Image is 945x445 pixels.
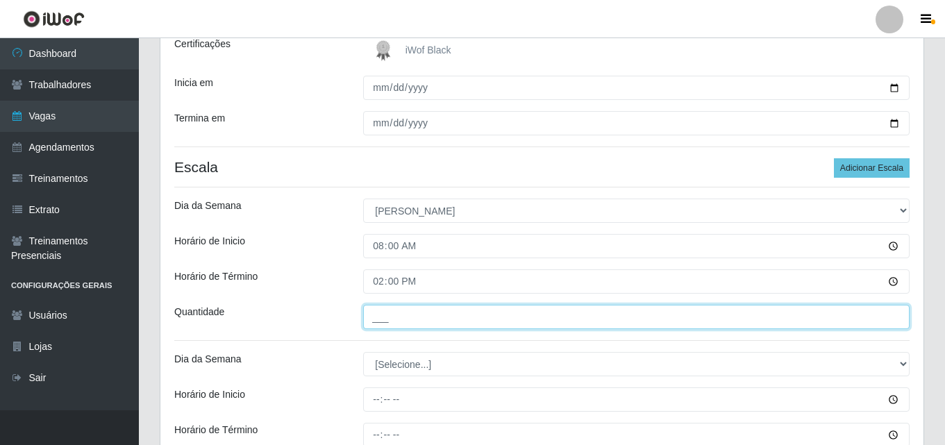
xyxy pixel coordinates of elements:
input: 00:00 [363,387,910,412]
h4: Escala [174,158,910,176]
input: 00/00/0000 [363,76,910,100]
input: 00:00 [363,234,910,258]
label: Horário de Inicio [174,234,245,249]
span: iWof Black [405,44,451,56]
input: 00/00/0000 [363,111,910,135]
label: Dia da Semana [174,199,242,213]
label: Inicia em [174,76,213,90]
label: Dia da Semana [174,352,242,367]
img: iWof Black [369,37,403,65]
label: Horário de Término [174,269,258,284]
label: Horário de Término [174,423,258,437]
button: Adicionar Escala [834,158,910,178]
img: CoreUI Logo [23,10,85,28]
input: Informe a quantidade... [363,305,910,329]
label: Termina em [174,111,225,126]
input: 00:00 [363,269,910,294]
label: Horário de Inicio [174,387,245,402]
label: Quantidade [174,305,224,319]
label: Certificações [174,37,231,51]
